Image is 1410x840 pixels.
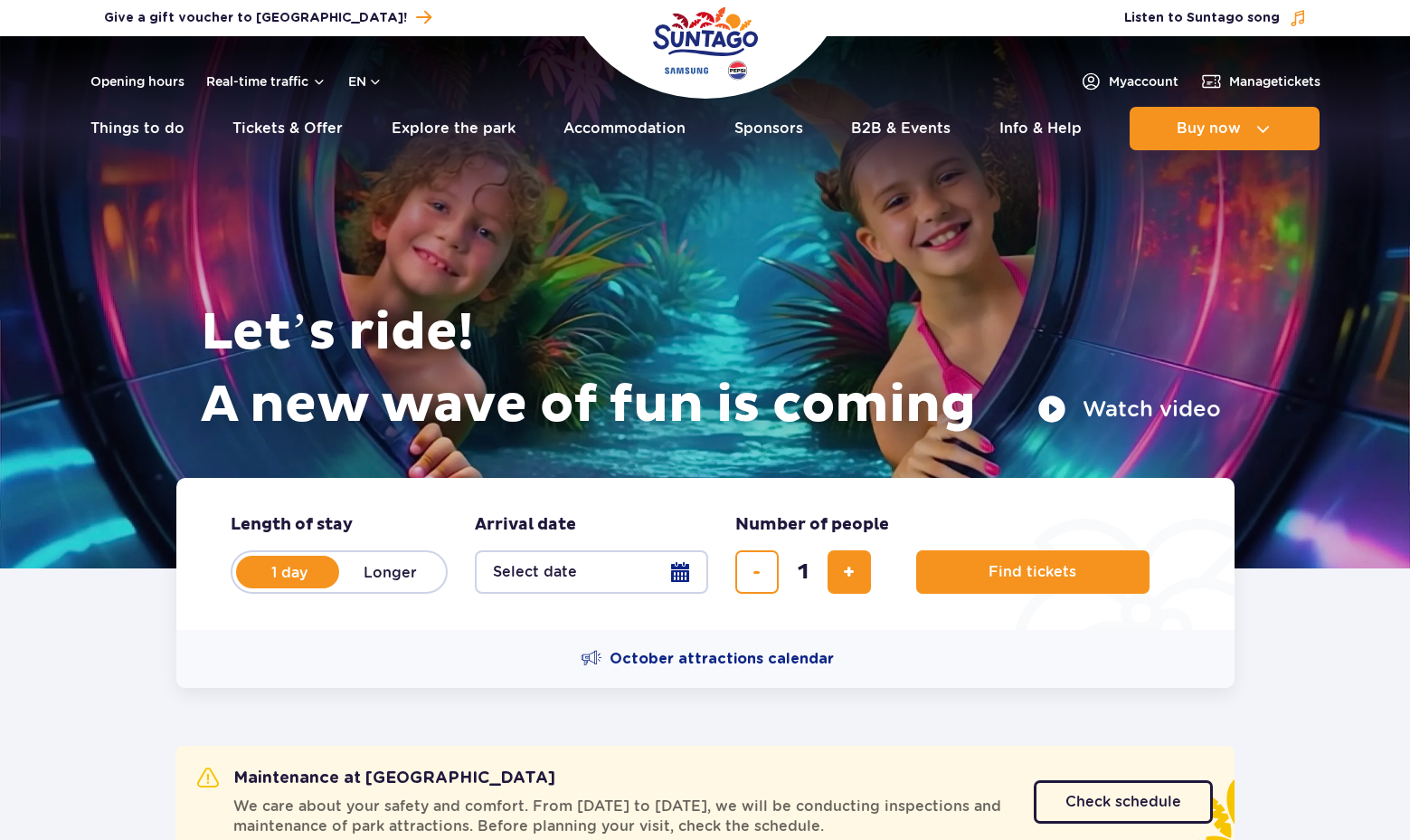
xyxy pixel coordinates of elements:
[734,107,803,150] a: Sponsors
[1130,107,1320,150] button: Buy now
[206,74,326,89] button: Real-time traffic
[563,107,686,150] a: Accommodation
[610,649,834,669] span: October attractions calendar
[104,9,407,27] span: Give a gift voucher to [GEOGRAPHIC_DATA]!
[916,550,1150,594] button: Find tickets
[781,550,825,594] input: number of tickets
[1177,120,1241,137] span: Buy now
[1065,795,1181,809] span: Check schedule
[90,72,185,91] a: Opening hours
[851,107,951,150] a: B2B & Events
[1200,71,1320,92] a: Managetickets
[176,478,1235,630] form: Planning your visit to Park of Poland
[348,72,383,91] button: en
[828,550,871,594] button: add ticket
[197,768,555,789] h2: Maintenance at [GEOGRAPHIC_DATA]
[232,107,343,150] a: Tickets & Offer
[90,107,185,150] a: Things to do
[238,553,341,591] label: 1 day
[735,550,779,594] button: remove ticket
[1080,71,1178,92] a: Myaccount
[339,553,442,591] label: Longer
[475,514,576,536] span: Arrival date
[201,297,1221,442] h1: Let’s ride! A new wave of fun is coming
[1037,395,1221,424] button: Watch video
[735,514,889,536] span: Number of people
[1109,72,1178,91] span: My account
[475,550,708,594] button: Select date
[1124,9,1280,27] span: Listen to Suntago song
[581,648,834,670] a: October attractions calendar
[1124,9,1307,27] button: Listen to Suntago song
[231,514,353,536] span: Length of stay
[989,564,1076,580] span: Find tickets
[392,107,516,150] a: Explore the park
[104,5,431,30] a: Give a gift voucher to [GEOGRAPHIC_DATA]!
[233,797,1012,836] span: We care about your safety and comfort. From [DATE] to [DATE], we will be conducting inspections a...
[1034,780,1213,824] a: Check schedule
[999,107,1082,150] a: Info & Help
[1229,72,1320,91] span: Manage tickets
